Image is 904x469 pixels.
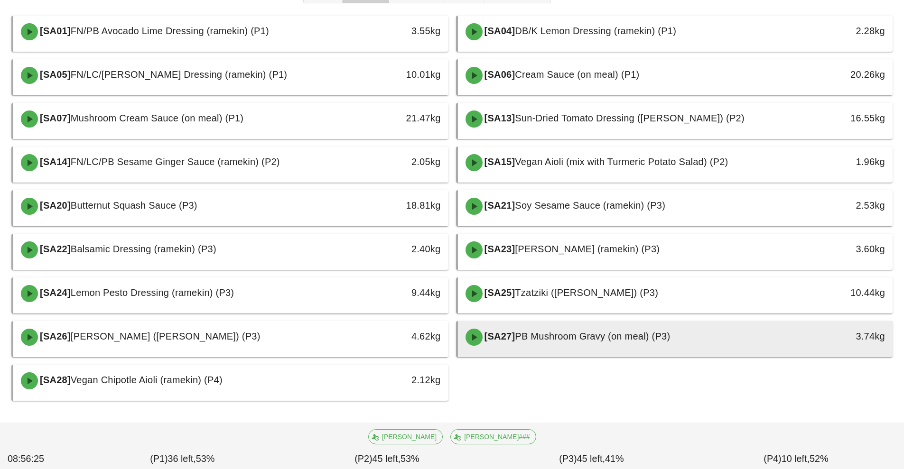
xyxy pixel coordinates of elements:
[515,69,639,80] span: Cream Sauce (on meal) (P1)
[489,450,694,468] div: (P3) 41%
[71,331,261,341] span: [PERSON_NAME] ([PERSON_NAME]) (P3)
[789,198,885,213] div: 2.53kg
[789,110,885,126] div: 16.55kg
[515,331,670,341] span: PB Mushroom Gravy (on meal) (P3)
[344,372,440,387] div: 2.12kg
[71,156,280,167] span: FN/LC/PB Sesame Ginger Sauce (ramekin) (P2)
[38,69,71,80] span: [SA05]
[344,241,440,257] div: 2.40kg
[483,331,515,341] span: [SA27]
[789,241,885,257] div: 3.60kg
[373,453,401,464] span: 45 left,
[38,287,71,298] span: [SA24]
[515,200,665,211] span: Soy Sesame Sauce (ramekin) (P3)
[789,67,885,82] div: 20.26kg
[38,331,71,341] span: [SA26]
[344,198,440,213] div: 18.81kg
[38,375,71,385] span: [SA28]
[515,287,658,298] span: Tzatziki ([PERSON_NAME]) (P3)
[457,430,530,444] span: [PERSON_NAME]###
[483,26,515,36] span: [SA04]
[71,200,197,211] span: Butternut Squash Sauce (P3)
[483,200,515,211] span: [SA21]
[483,156,515,167] span: [SA15]
[6,450,80,468] div: 08:56:25
[38,156,71,167] span: [SA14]
[71,287,234,298] span: Lemon Pesto Dressing (ramekin) (P3)
[38,244,71,254] span: [SA22]
[80,450,285,468] div: (P1) 53%
[168,453,196,464] span: 36 left,
[515,113,745,123] span: Sun-Dried Tomato Dressing ([PERSON_NAME]) (P2)
[374,430,437,444] span: [PERSON_NAME]
[782,453,810,464] span: 10 left,
[577,453,605,464] span: 45 left,
[71,375,223,385] span: Vegan Chipotle Aioli (ramekin) (P4)
[71,113,243,123] span: Mushroom Cream Sauce (on meal) (P1)
[38,113,71,123] span: [SA07]
[789,285,885,300] div: 10.44kg
[515,156,728,167] span: Vegan Aioli (mix with Turmeric Potato Salad) (P2)
[38,26,71,36] span: [SA01]
[483,113,515,123] span: [SA13]
[71,26,269,36] span: FN/PB Avocado Lime Dressing (ramekin) (P1)
[344,23,440,38] div: 3.55kg
[71,244,216,254] span: Balsamic Dressing (ramekin) (P3)
[789,23,885,38] div: 2.28kg
[515,26,676,36] span: DB/K Lemon Dressing (ramekin) (P1)
[344,329,440,344] div: 4.62kg
[285,450,489,468] div: (P2) 53%
[71,69,287,80] span: FN/LC/[PERSON_NAME] Dressing (ramekin) (P1)
[344,110,440,126] div: 21.47kg
[789,154,885,169] div: 1.96kg
[344,285,440,300] div: 9.44kg
[483,244,515,254] span: [SA23]
[344,154,440,169] div: 2.05kg
[789,329,885,344] div: 3.74kg
[483,287,515,298] span: [SA25]
[38,200,71,211] span: [SA20]
[694,450,898,468] div: (P4) 52%
[344,67,440,82] div: 10.01kg
[483,69,515,80] span: [SA06]
[515,244,660,254] span: [PERSON_NAME] (ramekin) (P3)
